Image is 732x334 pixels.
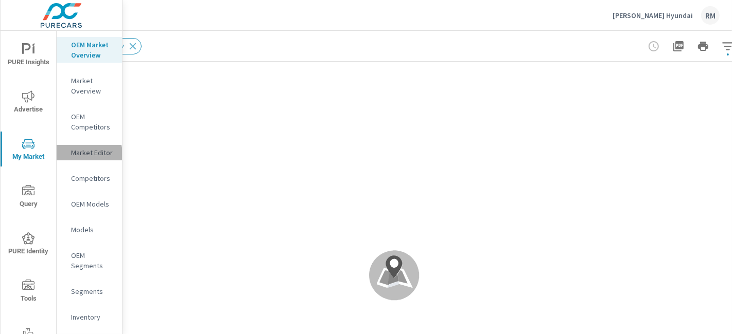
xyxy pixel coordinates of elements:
button: Print Report [693,36,713,57]
span: PURE Insights [4,43,53,68]
p: Inventory [71,312,114,322]
div: Competitors [57,171,122,186]
p: Segments [71,286,114,296]
span: PURE Identity [4,232,53,257]
p: OEM Competitors [71,112,114,132]
div: RM [701,6,720,25]
div: Market Editor [57,145,122,160]
p: Market Overview [71,76,114,96]
p: [PERSON_NAME] Hyundai [613,11,693,20]
div: Models [57,222,122,237]
p: OEM Models [71,199,114,209]
div: Inventory [57,309,122,325]
div: Market Overview [57,73,122,99]
span: My Market [4,138,53,163]
div: OEM Market Overview [57,37,122,63]
span: Tools [4,280,53,305]
div: OEM Competitors [57,109,122,135]
button: "Export Report to PDF" [668,36,689,57]
div: OEM Segments [57,248,122,273]
p: Models [71,225,114,235]
p: Competitors [71,173,114,183]
span: Query [4,185,53,210]
p: Market Editor [71,147,114,158]
div: OEM Models [57,196,122,212]
div: Segments [57,284,122,299]
p: OEM Market Overview [71,40,114,60]
span: Advertise [4,90,53,116]
div: New [104,38,142,54]
p: OEM Segments [71,250,114,271]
